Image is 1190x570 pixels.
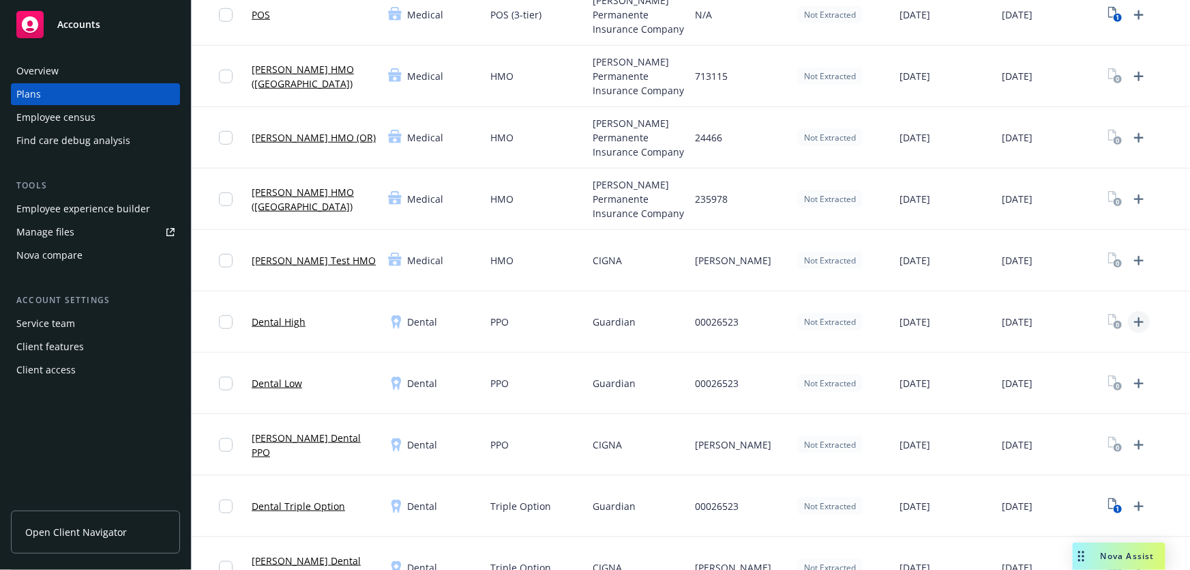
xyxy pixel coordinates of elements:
[899,315,930,329] span: [DATE]
[1128,127,1150,149] a: Upload Plan Documents
[695,499,739,513] span: 00026523
[407,438,437,452] span: Dental
[219,438,233,452] input: Toggle Row Selected
[490,438,509,452] span: PPO
[16,198,150,220] div: Employee experience builder
[1128,250,1150,272] a: Upload Plan Documents
[1104,250,1126,272] a: View Plan Documents
[490,376,509,390] span: PPO
[16,130,130,152] div: Find care debug analysis
[1104,434,1126,456] a: View Plan Documents
[1002,499,1032,513] span: [DATE]
[16,83,41,105] div: Plans
[11,106,180,128] a: Employee census
[593,376,636,390] span: Guardian
[11,179,180,193] div: Tools
[252,8,270,22] a: POS
[899,376,930,390] span: [DATE]
[1104,4,1126,26] a: View Plan Documents
[797,498,863,515] div: Not Extracted
[219,377,233,390] input: Toggle Row Selected
[16,359,76,381] div: Client access
[11,83,180,105] a: Plans
[490,192,514,206] span: HMO
[490,499,551,513] span: Triple Option
[219,254,233,268] input: Toggle Row Selected
[16,221,74,243] div: Manage files
[1002,130,1032,145] span: [DATE]
[11,336,180,358] a: Client features
[695,376,739,390] span: 00026523
[593,55,684,98] span: [PERSON_NAME] Permanente Insurance Company
[593,177,684,220] span: [PERSON_NAME] Permanente Insurance Company
[1002,253,1032,268] span: [DATE]
[490,69,514,83] span: HMO
[252,253,376,268] a: [PERSON_NAME] Test HMO
[593,438,622,452] span: CIGNA
[252,499,345,513] a: Dental Triple Option
[11,60,180,82] a: Overview
[57,19,100,30] span: Accounts
[1002,315,1032,329] span: [DATE]
[407,315,437,329] span: Dental
[1116,505,1119,514] text: 1
[1101,550,1155,562] span: Nova Assist
[695,253,771,268] span: [PERSON_NAME]
[695,69,728,83] span: 713115
[797,68,863,85] div: Not Extracted
[1104,127,1126,149] a: View Plan Documents
[407,253,443,268] span: Medical
[407,130,443,145] span: Medical
[1116,14,1119,23] text: 1
[1002,376,1032,390] span: [DATE]
[1104,496,1126,517] a: View Plan Documents
[16,336,84,358] div: Client features
[695,315,739,329] span: 00026523
[797,6,863,23] div: Not Extracted
[11,198,180,220] a: Employee experience builder
[797,436,863,453] div: Not Extracted
[1128,434,1150,456] a: Upload Plan Documents
[593,499,636,513] span: Guardian
[899,253,930,268] span: [DATE]
[1002,8,1032,22] span: [DATE]
[1002,438,1032,452] span: [DATE]
[797,129,863,146] div: Not Extracted
[593,253,622,268] span: CIGNA
[16,244,83,266] div: Nova compare
[219,500,233,513] input: Toggle Row Selected
[899,499,930,513] span: [DATE]
[11,130,180,152] a: Find care debug analysis
[695,130,722,145] span: 24466
[1128,373,1150,395] a: Upload Plan Documents
[16,60,59,82] div: Overview
[695,192,728,206] span: 235978
[1104,66,1126,87] a: View Plan Documents
[252,431,377,459] a: [PERSON_NAME] Dental PPO
[407,69,443,83] span: Medical
[252,130,376,145] a: [PERSON_NAME] HMO (OR)
[1128,496,1150,517] a: Upload Plan Documents
[407,8,443,22] span: Medical
[490,130,514,145] span: HMO
[219,8,233,22] input: Toggle Row Selected
[11,313,180,334] a: Service team
[899,192,930,206] span: [DATE]
[11,359,180,381] a: Client access
[1104,311,1126,333] a: View Plan Documents
[1128,311,1150,333] a: Upload Plan Documents
[25,525,127,539] span: Open Client Navigator
[16,106,95,128] div: Employee census
[1128,4,1150,26] a: Upload Plan Documents
[899,69,930,83] span: [DATE]
[11,221,180,243] a: Manage files
[797,313,863,330] div: Not Extracted
[490,8,541,22] span: POS (3-tier)
[219,131,233,145] input: Toggle Row Selected
[407,499,437,513] span: Dental
[899,130,930,145] span: [DATE]
[219,70,233,83] input: Toggle Row Selected
[1128,188,1150,210] a: Upload Plan Documents
[490,315,509,329] span: PPO
[1002,69,1032,83] span: [DATE]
